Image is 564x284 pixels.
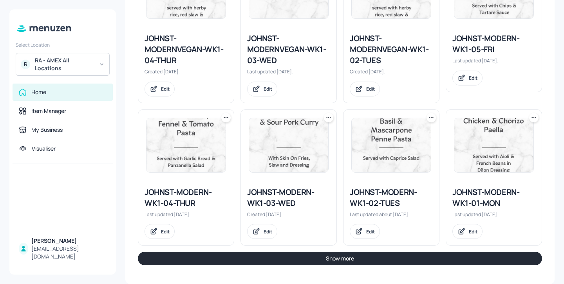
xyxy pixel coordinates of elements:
[31,88,46,96] div: Home
[161,86,170,92] div: Edit
[454,118,533,172] img: 2025-06-26-1750941499273y1z2pi47s0n.jpeg
[469,228,477,235] div: Edit
[31,245,107,260] div: [EMAIL_ADDRESS][DOMAIN_NAME]
[264,228,272,235] div: Edit
[145,187,228,209] div: JOHNST-MODERN-WK1-04-THUR
[247,33,330,66] div: JOHNST-MODERNVEGAN-WK1-03-WED
[366,228,375,235] div: Edit
[21,60,30,69] div: R
[247,211,330,218] div: Created [DATE].
[145,68,228,75] div: Created [DATE].
[452,211,535,218] div: Last updated [DATE].
[350,187,433,209] div: JOHNST-MODERN-WK1-02-TUES
[352,118,431,172] img: 2025-08-22-17558767540539icp5q5g3bj.jpeg
[145,211,228,218] div: Last updated [DATE].
[31,126,63,134] div: My Business
[350,68,433,75] div: Created [DATE].
[264,86,272,92] div: Edit
[31,107,66,115] div: Item Manager
[452,187,535,209] div: JOHNST-MODERN-WK1-01-MON
[35,56,94,72] div: RA - AMEX All Locations
[31,237,107,245] div: [PERSON_NAME]
[249,118,328,172] img: 2025-01-20-1737379612086mw34wi9cyso.jpeg
[469,75,477,81] div: Edit
[16,42,110,48] div: Select Location
[350,33,433,66] div: JOHNST-MODERNVEGAN-WK1-02-TUES
[247,187,330,209] div: JOHNST-MODERN-WK1-03-WED
[138,252,542,265] button: Show more
[247,68,330,75] div: Last updated [DATE].
[350,211,433,218] div: Last updated about [DATE].
[145,33,228,66] div: JOHNST-MODERNVEGAN-WK1-04-THUR
[161,228,170,235] div: Edit
[32,145,56,153] div: Visualiser
[146,118,226,172] img: 2025-06-12-1749728937862hym17rbkmeq.jpeg
[452,57,535,64] div: Last updated [DATE].
[452,33,535,55] div: JOHNST-MODERN-WK1-05-FRI
[366,86,375,92] div: Edit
